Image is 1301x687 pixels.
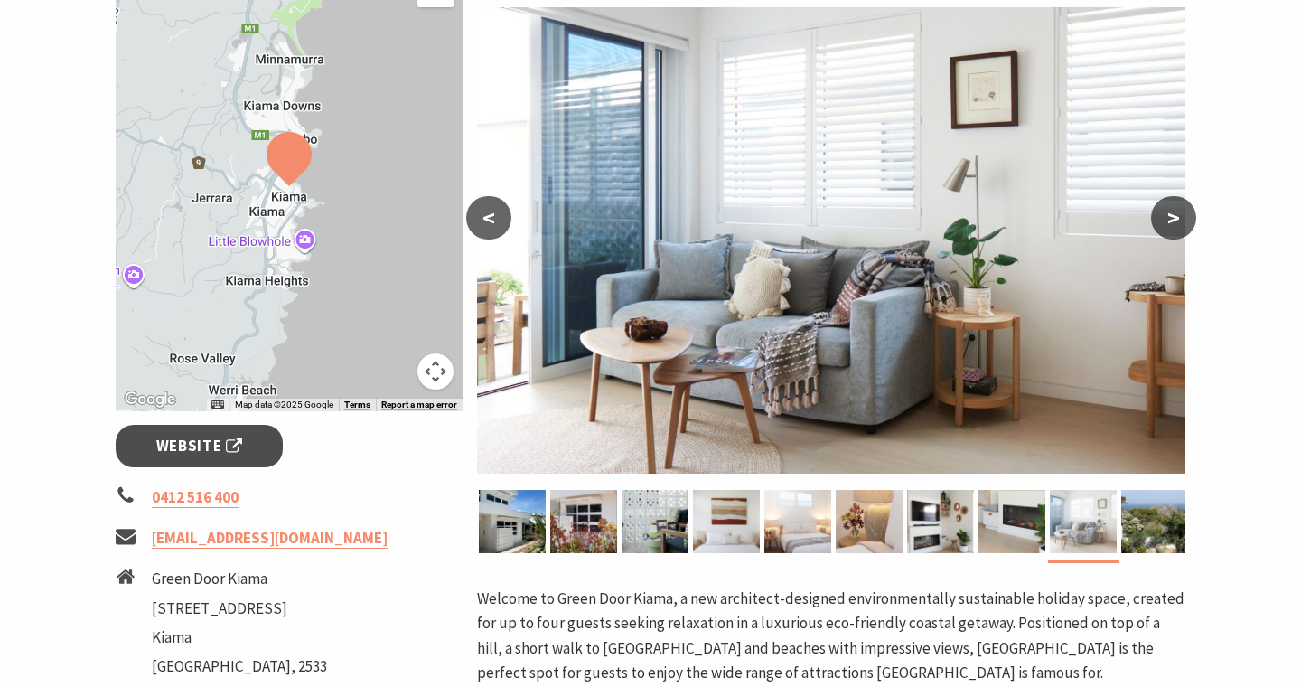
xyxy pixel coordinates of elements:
span: Map data ©2025 Google [235,400,333,409]
a: Website [116,425,283,467]
a: [EMAIL_ADDRESS][DOMAIN_NAME] [152,528,388,549]
button: > [1151,196,1196,240]
li: [GEOGRAPHIC_DATA], 2533 [152,654,327,679]
a: Report a map error [381,400,457,410]
a: Open this area in Google Maps (opens a new window) [120,388,180,411]
a: Terms (opens in new tab) [344,400,370,410]
button: Keyboard shortcuts [211,399,224,411]
a: 0412 516 400 [152,487,239,508]
button: < [466,196,511,240]
li: Kiama [152,626,327,650]
p: Welcome to Green Door Kiama, a new architect-designed environmentally sustainable holiday space, ... [477,587,1185,685]
img: Google [120,388,180,411]
li: Green Door Kiama [152,567,327,591]
span: Website [156,434,243,458]
button: Map camera controls [417,353,454,390]
li: [STREET_ADDRESS] [152,597,327,621]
